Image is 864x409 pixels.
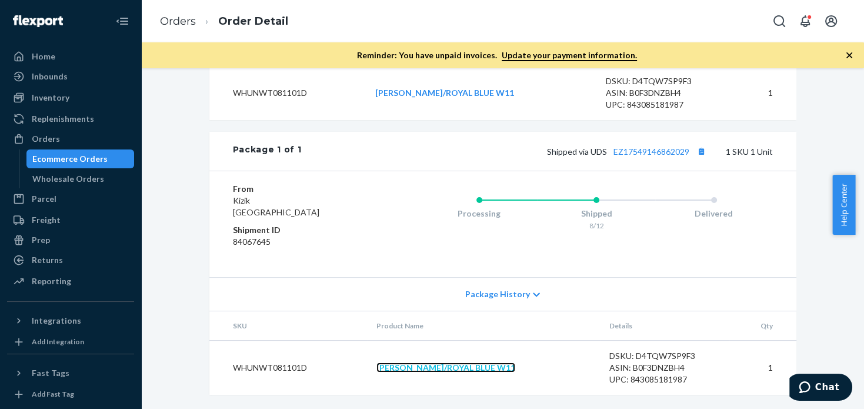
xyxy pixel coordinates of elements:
[819,9,843,33] button: Open account menu
[111,9,134,33] button: Close Navigation
[613,147,689,157] a: EZ17549146862029
[600,311,729,341] th: Details
[7,251,134,270] a: Returns
[729,341,796,395] td: 1
[32,254,63,266] div: Returns
[832,175,855,235] button: Help Center
[7,231,134,250] a: Prep
[7,272,134,291] a: Reporting
[151,4,298,39] ol: breadcrumbs
[7,88,134,107] a: Inventory
[32,275,71,287] div: Reporting
[233,224,373,236] dt: Shipment ID
[655,208,773,220] div: Delivered
[32,133,60,145] div: Orders
[26,169,135,188] a: Wholesale Orders
[233,195,319,217] span: Kizik [GEOGRAPHIC_DATA]
[233,144,302,159] div: Package 1 of 1
[32,113,94,125] div: Replenishments
[789,374,852,403] iframe: Opens a widget where you can chat to one of our agents
[465,288,530,300] span: Package History
[376,363,515,373] a: [PERSON_NAME]/ROYAL BLUE W11
[357,49,637,61] p: Reminder: You have unpaid invoices.
[502,50,637,61] a: Update your payment information.
[160,15,196,28] a: Orders
[726,66,796,121] td: 1
[209,66,366,121] td: WHUNWT081101D
[218,15,288,28] a: Order Detail
[609,374,720,385] div: UPC: 843085181987
[32,51,55,62] div: Home
[32,153,108,165] div: Ecommerce Orders
[729,311,796,341] th: Qty
[421,208,538,220] div: Processing
[32,367,69,379] div: Fast Tags
[606,99,716,111] div: UPC: 843085181987
[32,193,56,205] div: Parcel
[13,15,63,27] img: Flexport logo
[609,362,720,374] div: ASIN: B0F3DNZBH4
[7,109,134,128] a: Replenishments
[32,389,74,399] div: Add Fast Tag
[7,387,134,401] a: Add Fast Tag
[7,129,134,148] a: Orders
[606,75,716,87] div: DSKU: D4TQW7SP9F3
[233,183,373,195] dt: From
[7,311,134,330] button: Integrations
[7,211,134,230] a: Freight
[209,311,368,341] th: SKU
[793,9,817,33] button: Open notifications
[32,71,68,82] div: Inbounds
[538,208,655,220] div: Shipped
[609,350,720,362] div: DSKU: D4TQW7SP9F3
[32,234,50,246] div: Prep
[606,87,716,99] div: ASIN: B0F3DNZBH4
[7,67,134,86] a: Inbounds
[7,47,134,66] a: Home
[32,337,84,347] div: Add Integration
[32,315,81,327] div: Integrations
[538,221,655,231] div: 8/12
[547,147,709,157] span: Shipped via UDS
[7,364,134,383] button: Fast Tags
[233,236,373,248] dd: 84067645
[7,335,134,349] a: Add Integration
[694,144,709,159] button: Copy tracking number
[209,341,368,395] td: WHUNWT081101D
[32,173,104,185] div: Wholesale Orders
[32,92,69,104] div: Inventory
[301,144,772,159] div: 1 SKU 1 Unit
[367,311,600,341] th: Product Name
[26,149,135,168] a: Ecommerce Orders
[768,9,791,33] button: Open Search Box
[7,189,134,208] a: Parcel
[32,214,61,226] div: Freight
[375,88,514,98] a: [PERSON_NAME]/ROYAL BLUE W11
